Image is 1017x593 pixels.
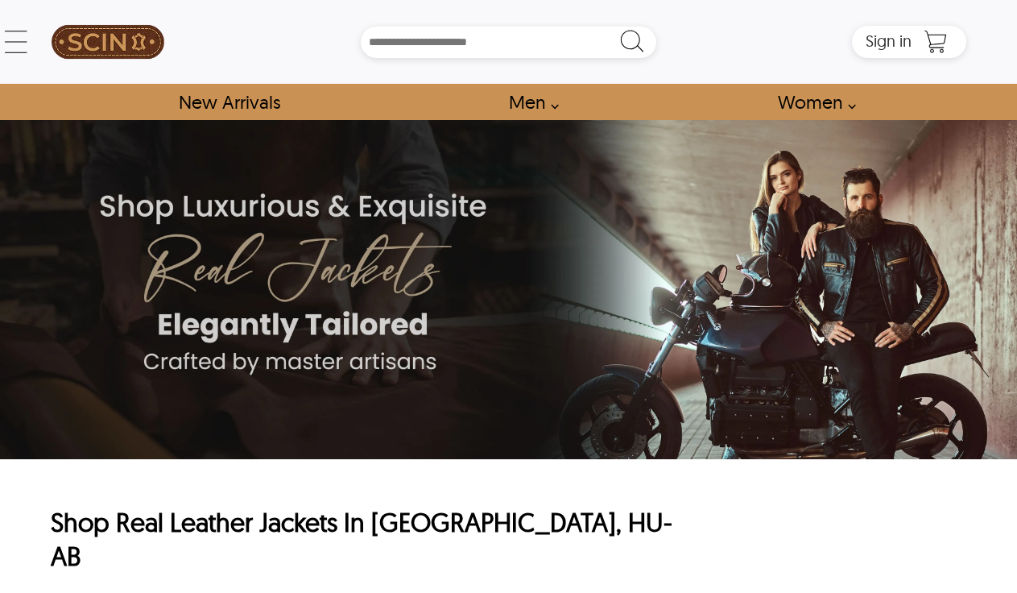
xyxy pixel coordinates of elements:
a: Sign in [866,36,912,49]
a: Shop New Arrivals [160,84,298,120]
a: shop men's leather jackets [490,84,568,120]
img: SCIN [52,8,164,76]
a: SCIN [51,8,165,76]
h1: Shop Real Leather Jackets In [GEOGRAPHIC_DATA], HU-AB [51,506,692,573]
a: Shop Women Leather Jackets [759,84,865,120]
a: Shopping Cart [920,30,952,54]
span: Sign in [866,31,912,51]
